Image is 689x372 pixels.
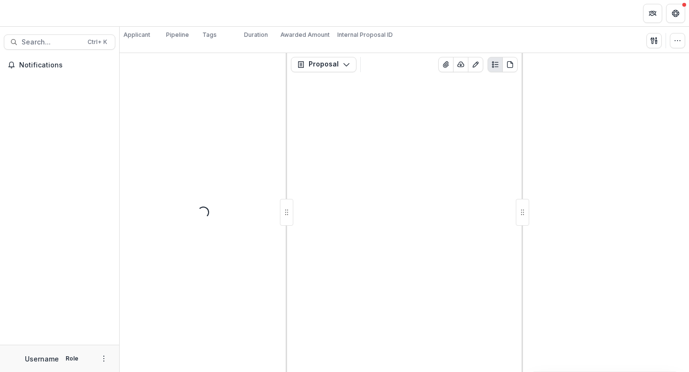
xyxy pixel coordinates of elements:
button: Search... [4,34,115,50]
button: PDF view [502,57,518,72]
button: View Attached Files [438,57,454,72]
p: Pipeline [166,31,189,39]
button: Partners [643,4,662,23]
p: Role [63,354,81,363]
span: Notifications [19,61,111,69]
button: Proposal [291,57,356,72]
div: Ctrl + K [86,37,109,47]
p: Awarded Amount [280,31,330,39]
button: Edit as form [468,57,483,72]
button: More [98,353,110,364]
span: Search... [22,38,82,46]
button: Get Help [666,4,685,23]
p: Duration [244,31,268,39]
p: Tags [202,31,217,39]
p: Username [25,354,59,364]
button: Plaintext view [488,57,503,72]
p: Internal Proposal ID [337,31,393,39]
button: Notifications [4,57,115,73]
p: Applicant [123,31,150,39]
